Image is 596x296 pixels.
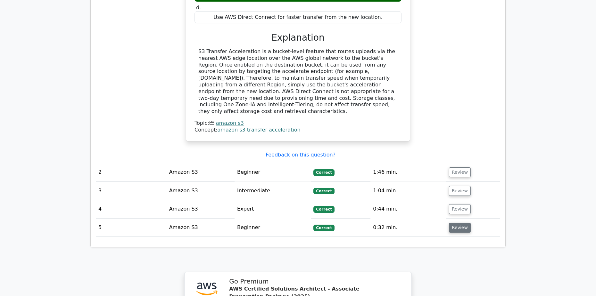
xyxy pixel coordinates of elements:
[313,225,334,231] span: Correct
[195,120,401,127] div: Topic:
[96,200,167,218] td: 4
[195,11,401,24] div: Use AWS Direct Connect for faster transfer from the new location.
[235,182,311,200] td: Intermediate
[313,169,334,176] span: Correct
[449,223,471,233] button: Review
[449,204,471,214] button: Review
[449,167,471,177] button: Review
[370,200,446,218] td: 0:44 min.
[96,163,167,181] td: 2
[218,127,301,133] a: amazon s3 transfer acceleration
[235,200,311,218] td: Expert
[198,32,398,43] h3: Explanation
[313,188,334,194] span: Correct
[370,182,446,200] td: 1:04 min.
[266,152,335,158] a: Feedback on this question?
[370,219,446,237] td: 0:32 min.
[196,4,201,11] span: d.
[96,219,167,237] td: 5
[370,163,446,181] td: 1:46 min.
[167,182,235,200] td: Amazon S3
[198,48,398,115] div: S3 Transfer Acceleration is a bucket-level feature that routes uploads via the nearest AWS edge l...
[167,163,235,181] td: Amazon S3
[167,200,235,218] td: Amazon S3
[195,127,401,133] div: Concept:
[235,219,311,237] td: Beginner
[167,219,235,237] td: Amazon S3
[96,182,167,200] td: 3
[216,120,244,126] a: amazon s3
[313,206,334,212] span: Correct
[235,163,311,181] td: Beginner
[449,186,471,196] button: Review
